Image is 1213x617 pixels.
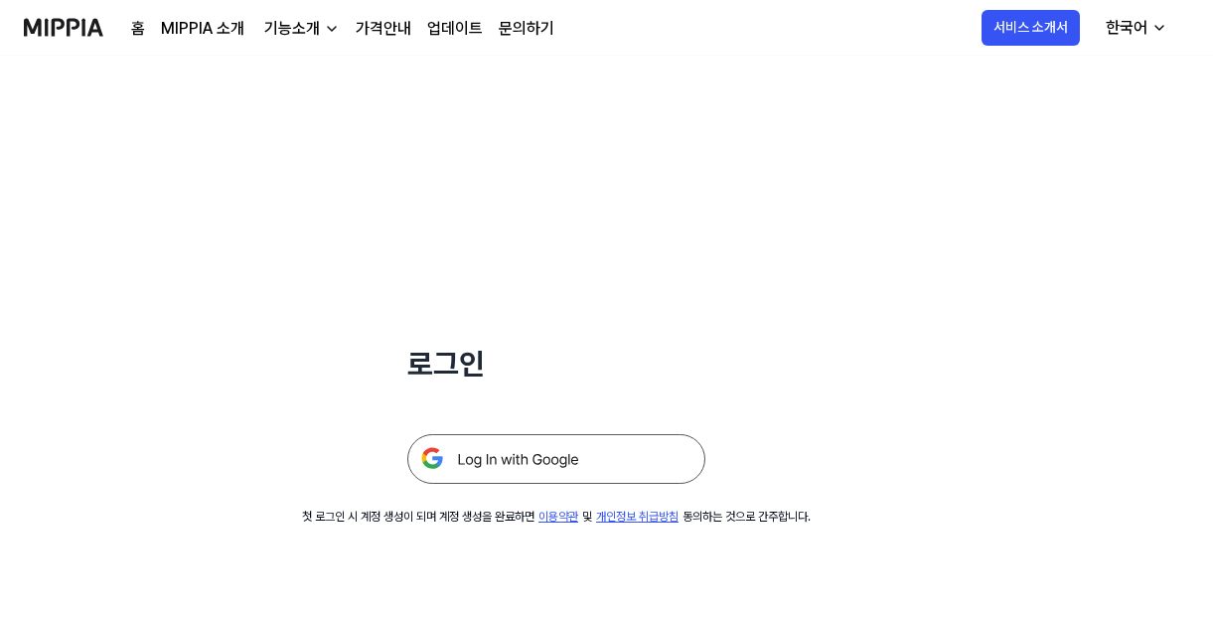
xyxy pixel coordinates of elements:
[1102,16,1151,40] div: 한국어
[260,17,324,41] div: 기능소개
[356,17,411,41] a: 가격안내
[260,17,340,41] button: 기능소개
[302,508,811,526] div: 첫 로그인 시 계정 생성이 되며 계정 생성을 완료하면 및 동의하는 것으로 간주합니다.
[1090,8,1179,48] button: 한국어
[407,342,705,386] h1: 로그인
[131,17,145,41] a: 홈
[324,21,340,37] img: down
[982,10,1080,46] button: 서비스 소개서
[427,17,483,41] a: 업데이트
[596,510,679,524] a: 개인정보 취급방침
[407,434,705,484] img: 구글 로그인 버튼
[161,17,244,41] a: MIPPIA 소개
[538,510,578,524] a: 이용약관
[499,17,554,41] a: 문의하기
